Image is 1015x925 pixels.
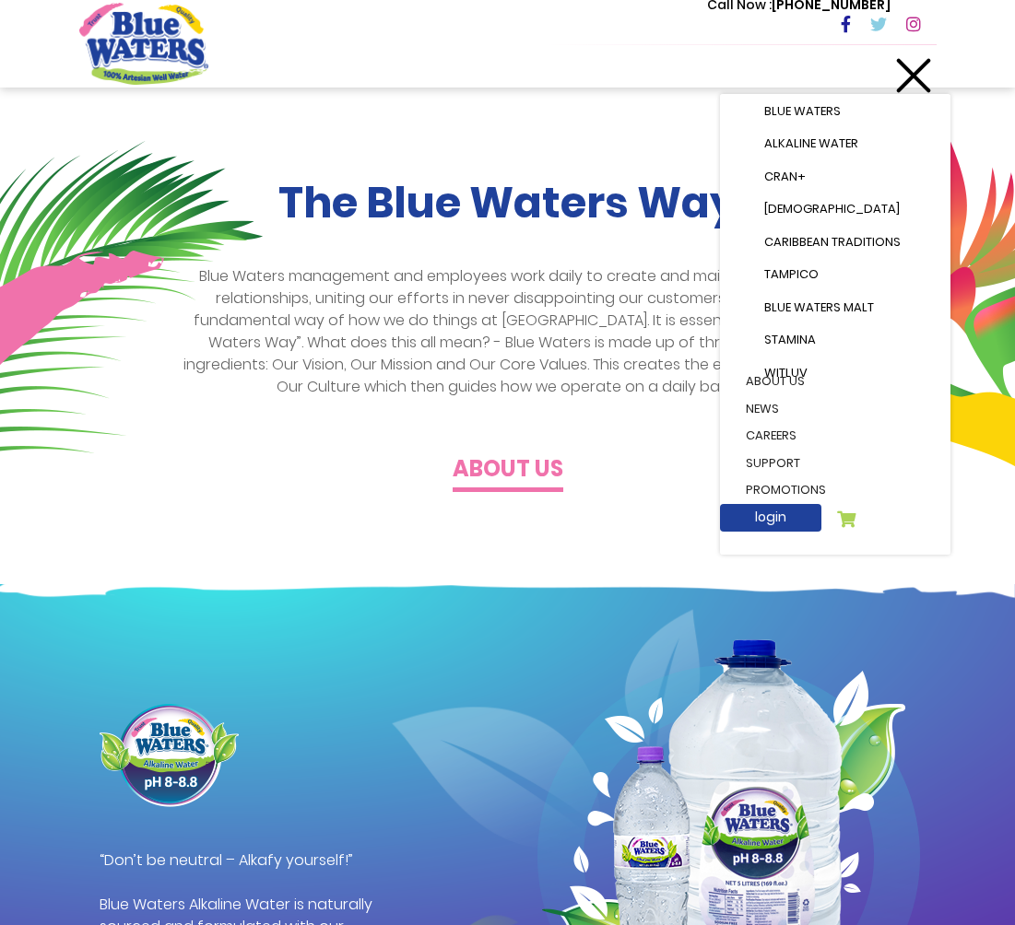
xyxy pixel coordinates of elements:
[764,265,819,283] span: Tampico
[79,178,937,228] h2: The Blue Waters Way
[764,102,841,120] span: Blue Waters
[764,168,806,185] span: Cran+
[764,364,808,381] span: WitLuv
[727,450,943,477] a: support
[173,265,842,398] p: Blue Waters management and employees work daily to create and maintain healthy relationships, uni...
[764,233,901,251] span: Caribbean Traditions
[727,422,943,450] a: careers
[720,504,821,532] a: login
[453,456,563,483] h4: About us
[764,331,816,348] span: Stamina
[453,461,563,482] a: About us
[727,476,943,504] a: Promotions
[764,299,874,316] span: Blue Waters Malt
[764,200,900,217] span: [DEMOGRAPHIC_DATA]
[100,704,239,807] img: product image
[79,3,208,84] a: store logo
[764,135,858,152] span: Alkaline Water
[727,395,943,423] a: News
